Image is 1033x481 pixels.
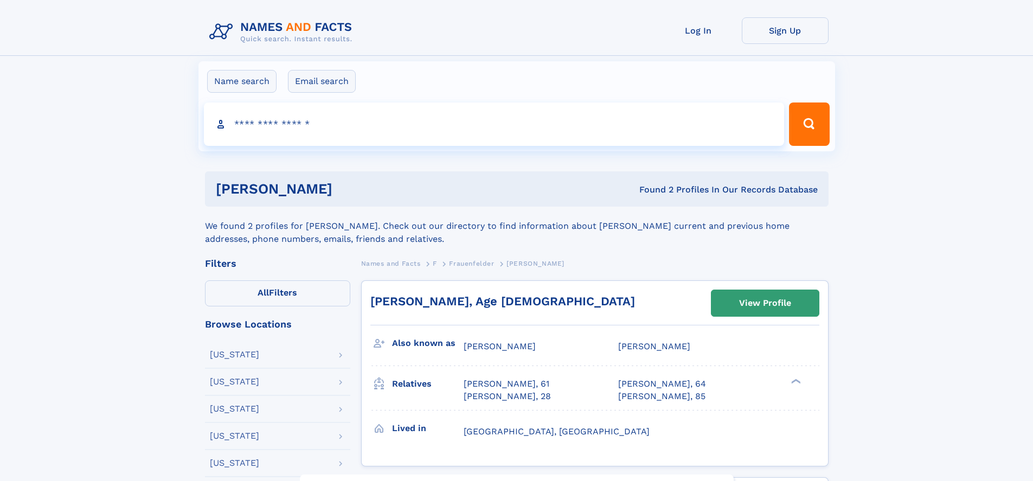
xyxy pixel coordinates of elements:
h3: Relatives [392,375,464,393]
div: Browse Locations [205,319,350,329]
span: Frauenfelder [449,260,494,267]
span: [PERSON_NAME] [506,260,564,267]
a: Sign Up [742,17,829,44]
h3: Lived in [392,419,464,438]
div: [US_STATE] [210,405,259,413]
div: View Profile [739,291,791,316]
a: F [433,256,437,270]
div: [US_STATE] [210,459,259,467]
div: ❯ [788,378,801,385]
span: [PERSON_NAME] [464,341,536,351]
h1: [PERSON_NAME] [216,182,486,196]
button: Search Button [789,102,829,146]
label: Name search [207,70,277,93]
h3: Also known as [392,334,464,352]
span: All [258,287,269,298]
a: Names and Facts [361,256,421,270]
img: Logo Names and Facts [205,17,361,47]
label: Filters [205,280,350,306]
div: We found 2 profiles for [PERSON_NAME]. Check out our directory to find information about [PERSON_... [205,207,829,246]
div: Found 2 Profiles In Our Records Database [486,184,818,196]
div: [US_STATE] [210,350,259,359]
a: [PERSON_NAME], 28 [464,390,551,402]
label: Email search [288,70,356,93]
a: [PERSON_NAME], 85 [618,390,705,402]
a: Frauenfelder [449,256,494,270]
a: [PERSON_NAME], 64 [618,378,706,390]
div: [US_STATE] [210,432,259,440]
div: Filters [205,259,350,268]
a: Log In [655,17,742,44]
a: [PERSON_NAME], Age [DEMOGRAPHIC_DATA] [370,294,635,308]
span: F [433,260,437,267]
span: [PERSON_NAME] [618,341,690,351]
span: [GEOGRAPHIC_DATA], [GEOGRAPHIC_DATA] [464,426,650,437]
div: [US_STATE] [210,377,259,386]
a: [PERSON_NAME], 61 [464,378,549,390]
a: View Profile [711,290,819,316]
input: search input [204,102,785,146]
